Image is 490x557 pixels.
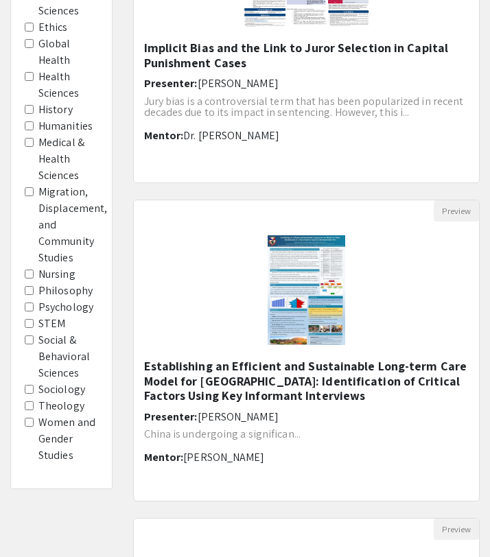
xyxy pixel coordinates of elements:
span: Mentor: [144,128,184,143]
button: Preview [434,519,479,540]
p: China is undergoing a significan... [144,429,469,440]
h6: Presenter: [144,410,469,423]
label: Social & Behavioral Sciences [38,332,98,381]
label: History [38,102,73,118]
h5: Establishing an Efficient and Sustainable Long-term Care Model for [GEOGRAPHIC_DATA]: Identificat... [144,359,469,403]
h5: Implicit Bias and the Link to Juror Selection in Capital Punishment Cases [144,40,469,70]
label: Global Health [38,36,98,69]
label: Sociology [38,381,85,398]
iframe: Chat [10,495,58,547]
h6: Presenter: [144,77,469,90]
label: Psychology [38,299,93,316]
span: Dr. [PERSON_NAME] [183,128,279,143]
label: Health Sciences [38,69,98,102]
img: <p>Establishing an Efficient and Sustainable Long-term Care Model for China: Identification of Cr... [254,222,359,359]
label: STEM [38,316,65,332]
label: Nursing [38,266,75,283]
span: Mentor: [144,450,184,464]
span: [PERSON_NAME] [198,76,279,91]
label: Philosophy [38,283,93,299]
label: Ethics [38,19,68,36]
span: [PERSON_NAME] [183,450,264,464]
p: Jury bias is a controversial term that has been popularized in recent decades due to its impact i... [144,96,469,118]
span: [PERSON_NAME] [198,410,279,424]
button: Preview [434,200,479,222]
label: Humanities [38,118,93,134]
label: Medical & Health Sciences [38,134,98,184]
label: Women and Gender Studies [38,414,98,464]
div: Open Presentation <p>Establishing an Efficient and Sustainable Long-term Care Model for China: Id... [133,200,480,501]
label: Migration, Displacement, and Community Studies [38,184,107,266]
label: Theology [38,398,84,414]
